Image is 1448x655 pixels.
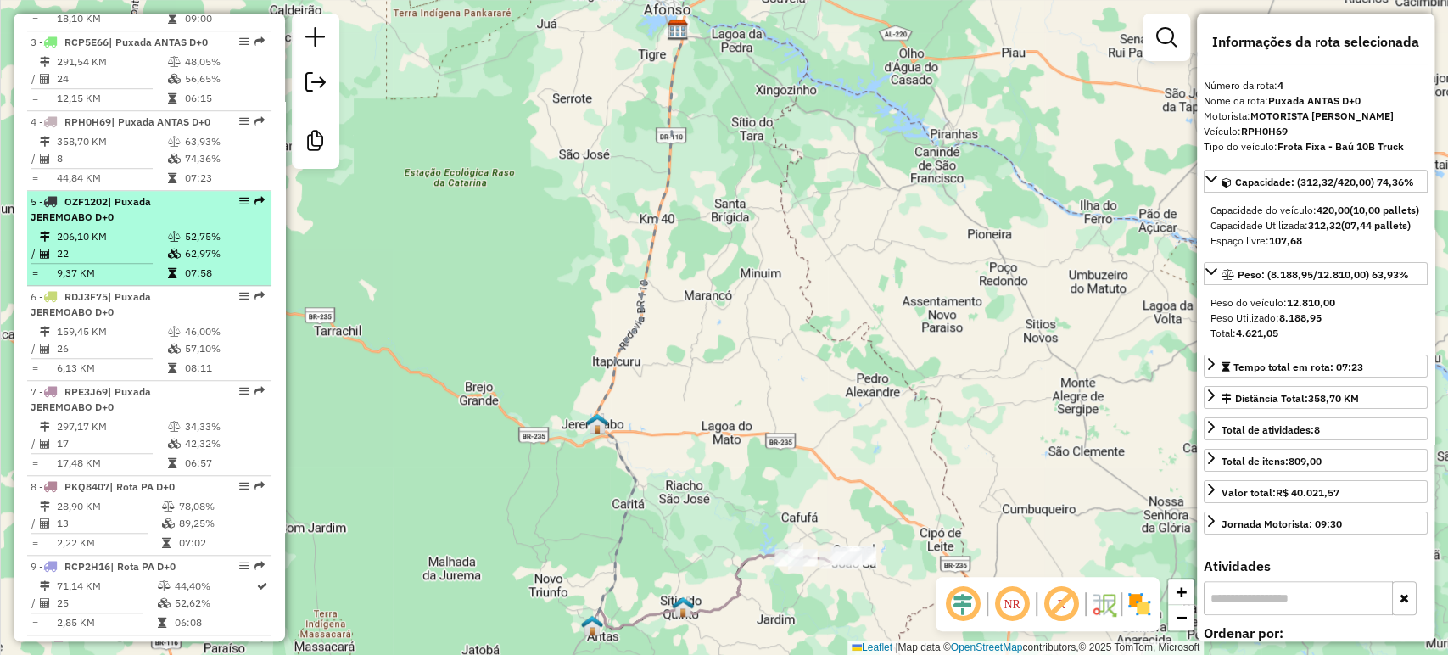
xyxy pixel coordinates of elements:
td: 56,65% [184,70,265,87]
i: % de utilização do peso [168,232,181,242]
i: Total de Atividades [40,598,50,608]
em: Opções [239,196,249,206]
span: Ocultar deslocamento [942,584,983,624]
td: 24 [56,70,167,87]
span: Ocultar NR [992,584,1032,624]
a: Total de itens:809,00 [1204,449,1428,472]
td: 26 [56,340,167,357]
i: % de utilização do peso [168,327,181,337]
td: 18,10 KM [56,10,167,27]
td: 28,90 KM [56,498,161,515]
td: 52,62% [173,595,255,612]
em: Opções [239,291,249,301]
div: Valor total: [1222,485,1339,501]
td: 07:58 [184,265,265,282]
i: Total de Atividades [40,439,50,449]
em: Rota exportada [254,561,265,571]
i: % de utilização da cubagem [168,74,181,84]
i: % de utilização da cubagem [168,154,181,164]
span: RCP2H16 [64,560,110,573]
td: 22 [56,245,167,262]
a: Peso: (8.188,95/12.810,00) 63,93% [1204,262,1428,285]
td: 63,93% [184,133,265,150]
td: 13 [56,515,161,532]
td: 2,85 KM [56,614,156,631]
div: Jornada Motorista: 09:30 [1222,517,1342,532]
i: Total de Atividades [40,249,50,259]
strong: (10,00 pallets) [1350,204,1419,216]
div: Motorista: [1204,109,1428,124]
em: Opções [239,36,249,47]
i: Distância Total [40,581,50,591]
em: Opções [239,561,249,571]
td: = [31,90,39,107]
strong: 12.810,00 [1287,296,1335,309]
i: Tempo total em rota [168,268,176,278]
a: Zoom out [1168,605,1194,630]
a: Zoom in [1168,579,1194,605]
i: % de utilização do peso [168,422,181,432]
td: 25 [56,595,156,612]
td: = [31,10,39,27]
span: 8 - [31,480,175,493]
i: % de utilização da cubagem [168,344,181,354]
i: Tempo total em rota [168,173,176,183]
h4: Informações da rota selecionada [1204,34,1428,50]
span: Capacidade: (312,32/420,00) 74,36% [1235,176,1414,188]
div: Capacidade Utilizada: [1210,218,1421,233]
td: 206,10 KM [56,228,167,245]
td: 74,36% [184,150,265,167]
i: Tempo total em rota [157,618,165,628]
span: | Puxada JEREMOABO D+0 [31,195,151,223]
em: Rota exportada [254,386,265,396]
td: / [31,245,39,262]
i: % de utilização do peso [168,57,181,67]
span: − [1176,607,1187,628]
td: / [31,435,39,452]
div: Nome da rota: [1204,93,1428,109]
td: 9,37 KM [56,265,167,282]
strong: MOTORISTA [PERSON_NAME] [1250,109,1394,122]
img: Jeremoabo PUXADA [586,412,608,434]
td: 44,40% [173,578,255,595]
em: Rota exportada [254,291,265,301]
i: Distância Total [40,422,50,432]
span: RPR6B86 [70,640,115,652]
span: | Rota PA D+0 [109,480,175,493]
td: 297,17 KM [56,418,167,435]
td: 159,45 KM [56,323,167,340]
td: 06:15 [184,90,265,107]
strong: Frota Fixa - Baú 10B Truck [1277,140,1404,153]
a: OpenStreetMap [951,641,1023,653]
div: Tipo do veículo: [1204,139,1428,154]
em: Opções [239,386,249,396]
td: 48,05% [184,53,265,70]
td: 89,25% [178,515,264,532]
a: Distância Total:358,70 KM [1204,386,1428,409]
td: = [31,170,39,187]
strong: 8.188,95 [1279,311,1322,324]
span: | [895,641,897,653]
i: % de utilização da cubagem [162,518,175,529]
td: 06:08 [173,614,255,631]
i: Distância Total [40,327,50,337]
label: Ordenar por: [1204,623,1428,643]
i: Veículo já utilizado nesta sessão [115,641,124,652]
span: 6 - [31,290,151,318]
div: Peso Utilizado: [1210,311,1421,326]
div: Espaço livre: [1210,233,1421,249]
span: 9 - [31,560,176,573]
strong: 420,00 [1317,204,1350,216]
strong: 107,68 [1269,234,1302,247]
strong: 4.621,05 [1236,327,1278,339]
span: RPH0H69 [64,115,111,128]
strong: RPH0H69 [1241,125,1288,137]
td: 09:00 [184,10,265,27]
td: 8 [56,150,167,167]
i: Tempo total em rota [168,458,176,468]
img: Antas PUXADA [581,614,603,636]
em: Rota exportada [254,196,265,206]
td: 71,14 KM [56,578,156,595]
td: / [31,340,39,357]
td: 06:57 [184,455,265,472]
